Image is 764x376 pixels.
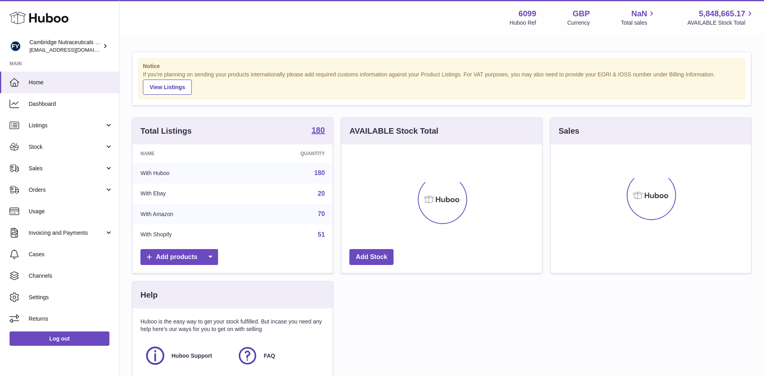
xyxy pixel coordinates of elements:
img: huboo@camnutra.com [10,40,21,52]
td: With Shopify [133,224,242,245]
span: NaN [631,8,647,19]
span: Sales [29,165,105,172]
span: Orders [29,186,105,194]
a: Huboo Support [144,345,229,366]
span: Home [29,79,113,86]
a: FAQ [237,345,321,366]
span: Channels [29,272,113,280]
a: Add Stock [349,249,394,265]
a: 20 [318,190,325,197]
a: Add products [140,249,218,265]
td: With Amazon [133,204,242,224]
span: Cases [29,251,113,258]
strong: Notice [143,62,741,70]
span: [EMAIL_ADDRESS][DOMAIN_NAME] [29,47,117,53]
th: Quantity [242,144,333,163]
span: Huboo Support [172,352,212,360]
a: View Listings [143,80,192,95]
span: Invoicing and Payments [29,229,105,237]
a: 51 [318,231,325,238]
p: Huboo is the easy way to get your stock fulfilled. But incase you need any help here's our ways f... [140,318,325,333]
span: Returns [29,315,113,323]
a: 5,848,665.17 AVAILABLE Stock Total [687,8,754,27]
span: Settings [29,294,113,301]
div: If you're planning on sending your products internationally please add required customs informati... [143,71,741,95]
td: With Huboo [133,163,242,183]
span: FAQ [264,352,275,360]
h3: Total Listings [140,126,192,136]
a: NaN Total sales [621,8,656,27]
h3: Sales [559,126,579,136]
div: Cambridge Nutraceuticals Ltd [29,39,101,54]
span: Dashboard [29,100,113,108]
span: Total sales [621,19,656,27]
th: Name [133,144,242,163]
a: Log out [10,331,109,346]
span: Listings [29,122,105,129]
div: Currency [567,19,590,27]
span: AVAILABLE Stock Total [687,19,754,27]
strong: 180 [312,126,325,134]
strong: GBP [573,8,590,19]
span: Stock [29,143,105,151]
a: 180 [314,169,325,176]
a: 70 [318,210,325,217]
a: 180 [312,126,325,136]
strong: 6099 [518,8,536,19]
td: With Ebay [133,183,242,204]
span: Usage [29,208,113,215]
h3: Help [140,290,158,300]
h3: AVAILABLE Stock Total [349,126,438,136]
div: Huboo Ref [510,19,536,27]
span: 5,848,665.17 [699,8,745,19]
